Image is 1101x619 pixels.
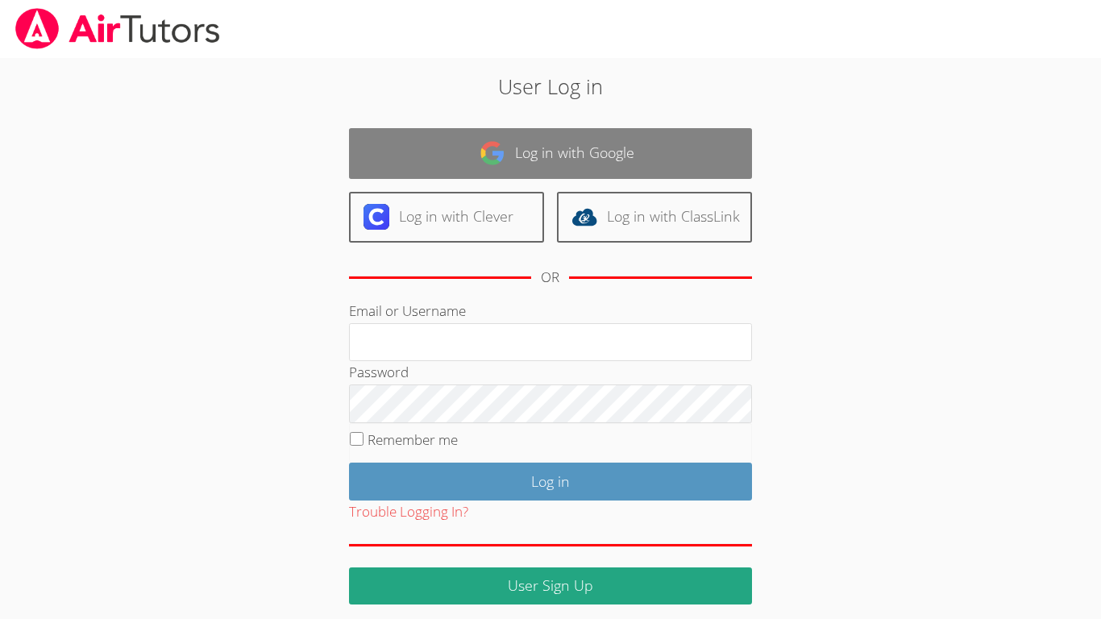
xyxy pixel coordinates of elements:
[349,463,752,501] input: Log in
[364,204,389,230] img: clever-logo-6eab21bc6e7a338710f1a6ff85c0baf02591cd810cc4098c63d3a4b26e2feb20.svg
[349,363,409,381] label: Password
[14,8,222,49] img: airtutors_banner-c4298cdbf04f3fff15de1276eac7730deb9818008684d7c2e4769d2f7ddbe033.png
[349,192,544,243] a: Log in with Clever
[557,192,752,243] a: Log in with ClassLink
[368,430,458,449] label: Remember me
[571,204,597,230] img: classlink-logo-d6bb404cc1216ec64c9a2012d9dc4662098be43eaf13dc465df04b49fa7ab582.svg
[480,140,505,166] img: google-logo-50288ca7cdecda66e5e0955fdab243c47b7ad437acaf1139b6f446037453330a.svg
[349,501,468,524] button: Trouble Logging In?
[349,128,752,179] a: Log in with Google
[349,301,466,320] label: Email or Username
[349,567,752,605] a: User Sign Up
[541,266,559,289] div: OR
[253,71,848,102] h2: User Log in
